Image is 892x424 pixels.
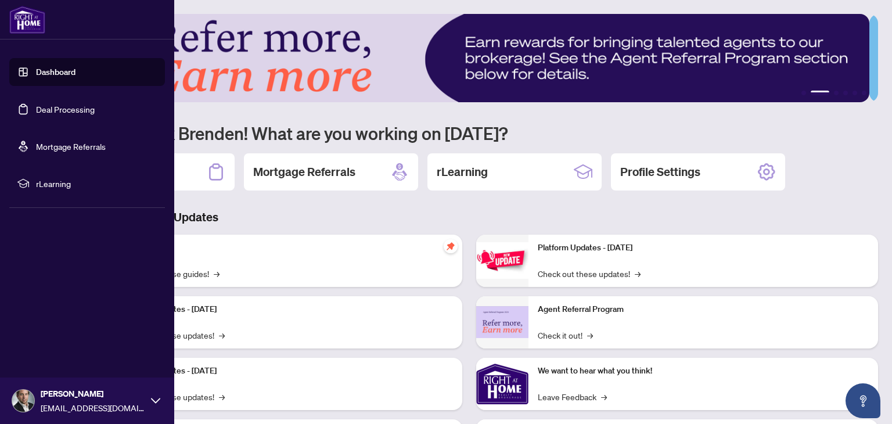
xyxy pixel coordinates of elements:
button: 3 [834,91,839,95]
h3: Brokerage & Industry Updates [60,209,878,225]
a: Leave Feedback→ [538,390,607,403]
button: 4 [843,91,848,95]
img: Profile Icon [12,390,34,412]
span: rLearning [36,177,157,190]
span: [PERSON_NAME] [41,387,145,400]
span: → [219,329,225,342]
p: Platform Updates - [DATE] [538,242,869,254]
a: Deal Processing [36,104,95,114]
img: logo [9,6,45,34]
span: → [219,390,225,403]
a: Dashboard [36,67,75,77]
a: Check it out!→ [538,329,593,342]
h1: Welcome back Brenden! What are you working on [DATE]? [60,122,878,144]
p: Self-Help [122,242,453,254]
p: Platform Updates - [DATE] [122,365,453,378]
span: pushpin [444,239,458,253]
span: → [587,329,593,342]
img: Agent Referral Program [476,306,528,338]
button: 6 [862,91,866,95]
button: Open asap [846,383,880,418]
button: 2 [811,91,829,95]
a: Check out these updates!→ [538,267,641,280]
h2: Profile Settings [620,164,700,180]
h2: Mortgage Referrals [253,164,355,180]
a: Mortgage Referrals [36,141,106,152]
img: Platform Updates - June 23, 2025 [476,242,528,279]
button: 5 [853,91,857,95]
p: Platform Updates - [DATE] [122,303,453,316]
button: 1 [801,91,806,95]
span: → [601,390,607,403]
img: Slide 1 [60,14,869,102]
p: Agent Referral Program [538,303,869,316]
img: We want to hear what you think! [476,358,528,410]
p: We want to hear what you think! [538,365,869,378]
span: → [635,267,641,280]
span: → [214,267,220,280]
h2: rLearning [437,164,488,180]
span: [EMAIL_ADDRESS][DOMAIN_NAME] [41,401,145,414]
